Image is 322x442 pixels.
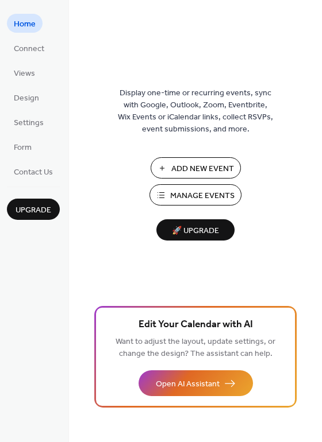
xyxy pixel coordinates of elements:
[156,378,220,390] span: Open AI Assistant
[14,43,44,55] span: Connect
[16,204,51,216] span: Upgrade
[163,223,228,239] span: 🚀 Upgrade
[14,166,53,179] span: Contact Us
[7,137,39,156] a: Form
[14,92,39,104] span: Design
[170,190,235,202] span: Manage Events
[7,63,42,82] a: Views
[14,142,32,154] span: Form
[139,317,253,333] span: Edit Your Calendar with AI
[156,219,235,241] button: 🚀 Upgrade
[118,87,273,135] span: Display one-time or recurring events, sync with Google, Outlook, Zoom, Eventbrite, Wix Events or ...
[151,157,241,179] button: Add New Event
[7,199,60,220] button: Upgrade
[171,163,234,175] span: Add New Event
[7,162,60,181] a: Contact Us
[7,88,46,107] a: Design
[7,14,43,33] a: Home
[14,18,36,30] span: Home
[14,117,44,129] span: Settings
[7,113,51,131] a: Settings
[149,184,241,206] button: Manage Events
[139,370,253,396] button: Open AI Assistant
[116,334,275,362] span: Want to adjust the layout, update settings, or change the design? The assistant can help.
[7,38,51,57] a: Connect
[14,68,35,80] span: Views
